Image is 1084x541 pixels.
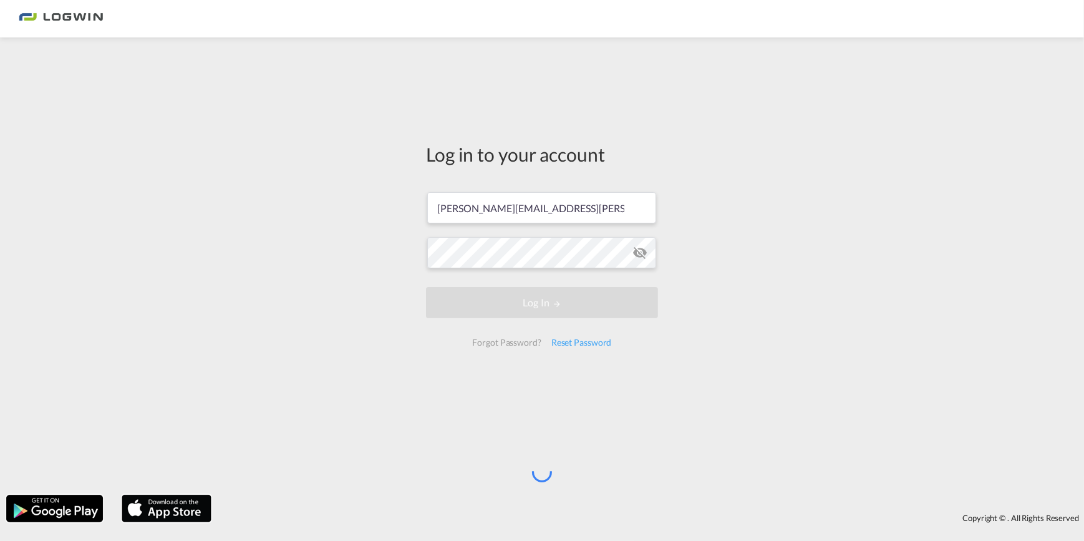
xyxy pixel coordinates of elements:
button: LOGIN [426,287,658,318]
div: Copyright © . All Rights Reserved [218,507,1084,529]
div: Log in to your account [426,141,658,167]
div: Forgot Password? [467,331,546,354]
img: apple.png [120,494,213,524]
img: 2761ae10d95411efa20a1f5e0282d2d7.png [19,5,103,33]
input: Enter email/phone number [427,192,656,223]
md-icon: icon-eye-off [632,245,647,260]
img: google.png [5,494,104,524]
div: Reset Password [546,331,617,354]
